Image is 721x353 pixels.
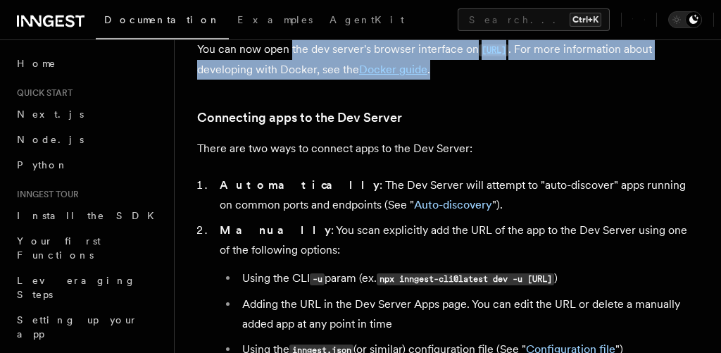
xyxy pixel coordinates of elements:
a: Install the SDK [11,203,165,228]
a: [URL] [479,42,508,56]
span: Your first Functions [17,235,101,261]
strong: Manually [220,223,331,237]
button: Search...Ctrl+K [458,8,610,31]
a: Home [11,51,165,76]
p: There are two ways to connect apps to the Dev Server: [197,139,698,159]
a: AgentKit [321,4,413,38]
span: Install the SDK [17,210,163,221]
a: Your first Functions [11,228,165,268]
li: Adding the URL in the Dev Server Apps page. You can edit the URL or delete a manually added app a... [238,295,698,334]
a: Next.js [11,101,165,127]
span: AgentKit [330,14,404,25]
a: Node.js [11,127,165,152]
li: : The Dev Server will attempt to "auto-discover" apps running on common ports and endpoints (See ... [215,175,698,215]
li: Using the CLI param (ex. ) [238,268,698,289]
span: Setting up your app [17,314,138,340]
a: Docker guide [359,63,427,76]
span: Examples [237,14,313,25]
span: Inngest tour [11,189,79,200]
span: Python [17,159,68,171]
code: [URL] [479,44,508,56]
span: Next.js [17,109,84,120]
kbd: Ctrl+K [570,13,601,27]
a: Examples [229,4,321,38]
a: Documentation [96,4,229,39]
span: Node.js [17,134,84,145]
p: You can now open the dev server's browser interface on . For more information about developing wi... [197,39,698,80]
strong: Automatically [220,178,380,192]
code: npx inngest-cli@latest dev -u [URL] [377,273,554,285]
span: Leveraging Steps [17,275,136,300]
button: Toggle dark mode [668,11,702,28]
a: Setting up your app [11,307,165,347]
a: Leveraging Steps [11,268,165,307]
a: Python [11,152,165,178]
span: Documentation [104,14,220,25]
span: Home [17,56,56,70]
a: Connecting apps to the Dev Server [197,108,402,128]
span: Quick start [11,87,73,99]
code: -u [310,273,325,285]
a: Auto-discovery [414,198,492,211]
